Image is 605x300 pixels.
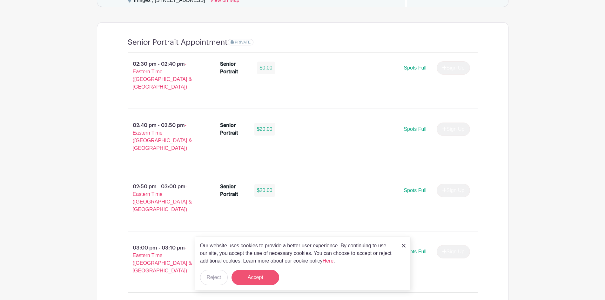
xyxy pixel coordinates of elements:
[133,61,192,90] span: - Eastern Time ([GEOGRAPHIC_DATA] & [GEOGRAPHIC_DATA])
[118,58,210,93] p: 02:30 pm - 02:40 pm
[220,60,250,76] div: Senior Portrait
[404,249,426,254] span: Spots Full
[220,183,247,198] div: Senior Portrait
[402,244,406,248] img: close_button-5f87c8562297e5c2d7936805f587ecaba9071eb48480494691a3f1689db116b3.svg
[323,258,334,263] a: Here
[118,242,210,277] p: 03:00 pm - 03:10 pm
[220,122,247,137] div: Senior Portrait
[128,38,228,47] h4: Senior Portrait Appointment
[133,184,192,212] span: - Eastern Time ([GEOGRAPHIC_DATA] & [GEOGRAPHIC_DATA])
[404,65,426,70] span: Spots Full
[133,123,192,151] span: - Eastern Time ([GEOGRAPHIC_DATA] & [GEOGRAPHIC_DATA])
[404,126,426,132] span: Spots Full
[232,270,279,285] button: Accept
[200,270,228,285] button: Reject
[257,62,275,74] div: $0.00
[404,188,426,193] span: Spots Full
[254,123,275,136] div: $20.00
[254,184,275,197] div: $20.00
[118,119,210,155] p: 02:40 pm - 02:50 pm
[235,40,251,44] span: PRIVATE
[200,242,395,265] p: Our website uses cookies to provide a better user experience. By continuing to use our site, you ...
[133,245,192,273] span: - Eastern Time ([GEOGRAPHIC_DATA] & [GEOGRAPHIC_DATA])
[118,180,210,216] p: 02:50 pm - 03:00 pm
